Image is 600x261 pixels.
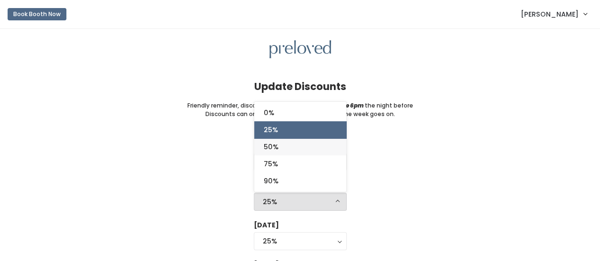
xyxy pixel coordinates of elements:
img: preloved logo [269,40,331,59]
h4: Update Discounts [254,81,346,92]
button: 25% [254,193,347,211]
div: 25% [263,236,338,246]
span: 75% [264,159,278,169]
span: 50% [264,142,278,152]
button: Book Booth Now [8,8,66,20]
span: [PERSON_NAME] [521,9,579,19]
i: before 6pm [331,101,364,109]
span: 25% [264,125,278,135]
span: 0% [264,108,274,118]
label: [DATE] [254,220,279,230]
small: Discounts can only stay the same or go up as the week goes on. [205,110,395,118]
button: 25% [254,232,347,250]
a: Book Booth Now [8,4,66,25]
div: 25% [263,197,338,207]
span: 90% [264,176,278,186]
small: Friendly reminder, discounts need to be updated the night before [187,101,413,110]
a: [PERSON_NAME] [511,4,596,24]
